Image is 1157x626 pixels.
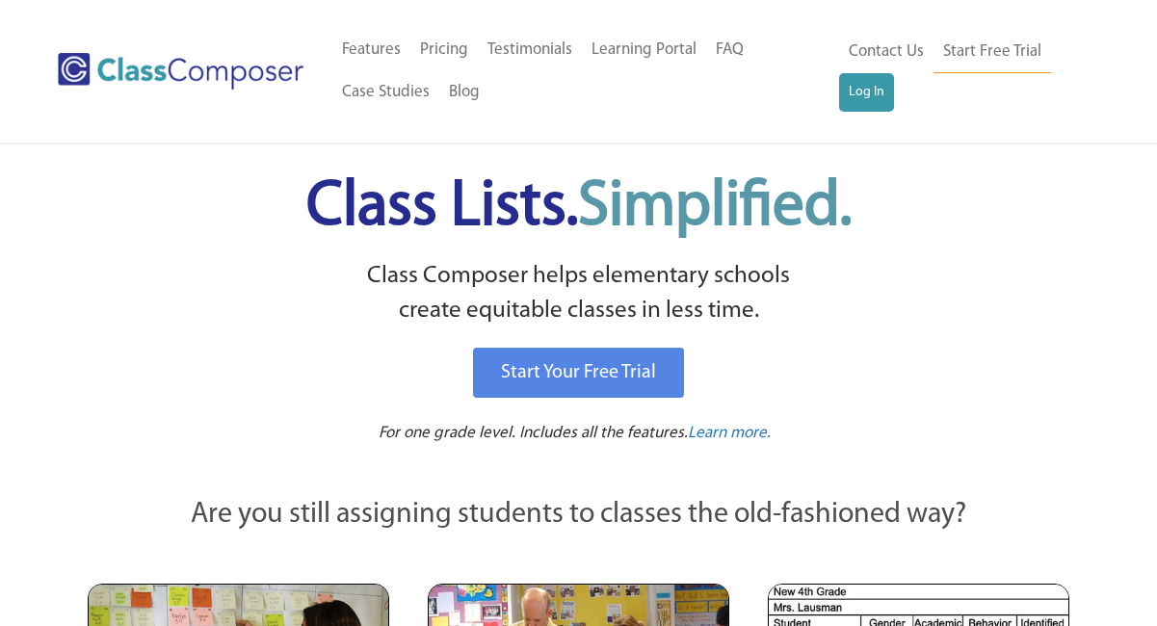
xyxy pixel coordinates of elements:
img: Class Composer [58,53,303,89]
nav: Header Menu [332,29,838,114]
a: Contact Us [839,31,933,73]
a: Pricing [410,29,478,71]
a: FAQ [706,29,753,71]
span: Class Lists. [306,176,852,239]
span: Simplified. [578,176,852,239]
p: Are you still assigning students to classes the old-fashioned way? [88,494,1070,536]
a: Features [332,29,410,71]
span: Start Your Free Trial [501,363,656,382]
nav: Header Menu [839,31,1085,112]
a: Blog [439,71,489,114]
a: Start Free Trial [933,31,1051,74]
a: Learning Portal [582,29,706,71]
a: Log In [839,73,894,112]
a: Testimonials [478,29,582,71]
p: Class Composer helps elementary schools create equitable classes in less time. [85,259,1073,329]
span: For one grade level. Includes all the features. [379,425,688,441]
span: Learn more. [688,425,771,441]
a: Start Your Free Trial [473,348,684,398]
a: Case Studies [332,71,439,114]
a: Learn more. [688,422,771,446]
